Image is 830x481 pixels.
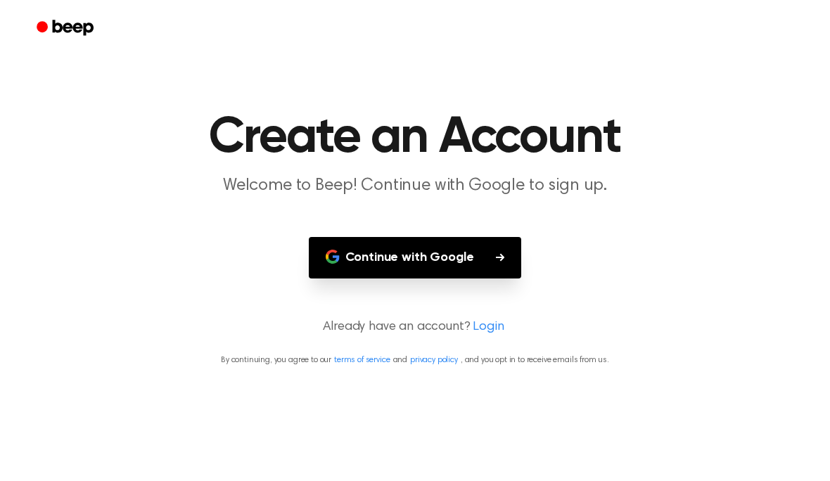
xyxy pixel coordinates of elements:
[17,318,813,337] p: Already have an account?
[17,354,813,366] p: By continuing, you agree to our and , and you opt in to receive emails from us.
[309,237,522,278] button: Continue with Google
[27,15,106,42] a: Beep
[55,113,775,163] h1: Create an Account
[410,356,458,364] a: privacy policy
[334,356,390,364] a: terms of service
[473,318,504,337] a: Login
[145,174,685,198] p: Welcome to Beep! Continue with Google to sign up.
